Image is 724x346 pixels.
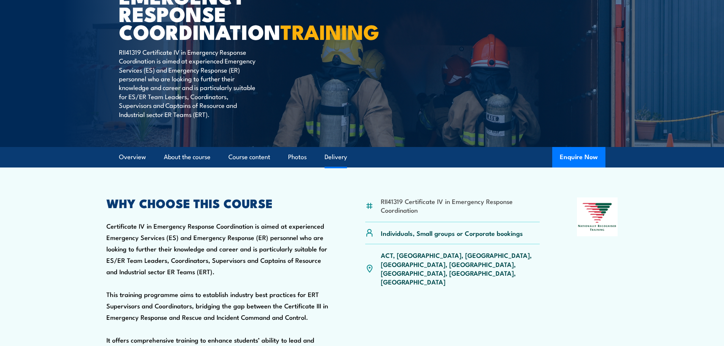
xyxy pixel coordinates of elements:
p: Individuals, Small groups or Corporate bookings [381,229,523,237]
img: Nationally Recognised Training logo. [577,197,618,236]
a: Course content [228,147,270,167]
a: Photos [288,147,307,167]
button: Enquire Now [552,147,605,167]
p: RII41319 Certificate IV in Emergency Response Coordination is aimed at experienced Emergency Serv... [119,47,258,118]
li: RII41319 Certificate IV in Emergency Response Coordination [381,197,540,215]
a: Delivery [325,147,347,167]
h2: WHY CHOOSE THIS COURSE [106,197,328,208]
p: ACT, [GEOGRAPHIC_DATA], [GEOGRAPHIC_DATA], [GEOGRAPHIC_DATA], [GEOGRAPHIC_DATA], [GEOGRAPHIC_DATA... [381,251,540,286]
a: Overview [119,147,146,167]
strong: TRAINING [280,15,379,47]
a: About the course [164,147,211,167]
